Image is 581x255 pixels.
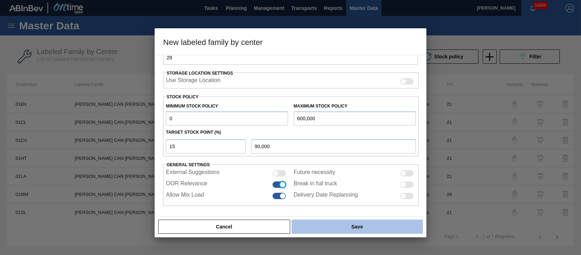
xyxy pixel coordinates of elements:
label: Future necessity [294,169,335,178]
label: External Suggestions [166,169,219,178]
label: Break in full truck [294,180,337,189]
button: Save [292,220,423,234]
button: Cancel [158,220,290,234]
label: Maximum Stock Policy [294,104,347,109]
label: OOR Relevance [166,180,207,189]
label: When enabled, the system will display stocks from different storage locations. [166,77,220,86]
h3: New labeled family by center [155,28,426,55]
span: Storage Location Settings [167,71,233,76]
label: Allow Mix Load [166,192,204,200]
label: Delivery Date Replanning [294,192,358,200]
span: General settings [167,162,210,167]
label: Minimum Stock Policy [166,104,218,109]
label: Stock Policy [167,94,199,99]
label: Target Stock Point (%) [166,130,221,135]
